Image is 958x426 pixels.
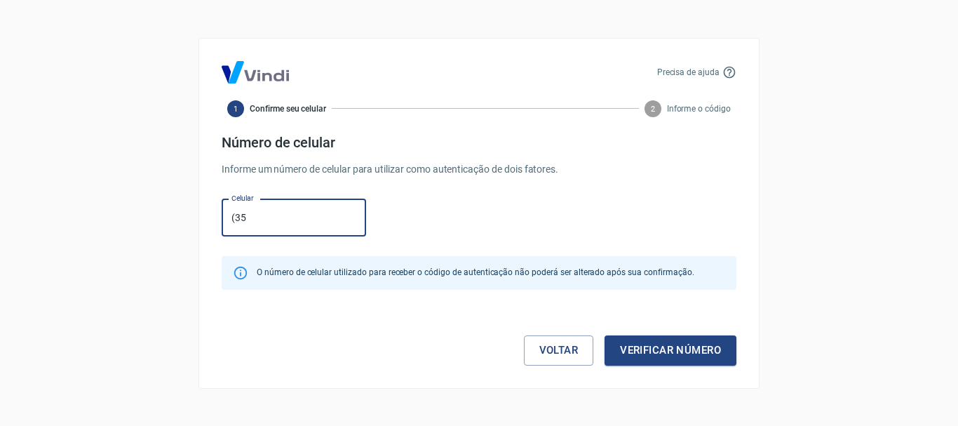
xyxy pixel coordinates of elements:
[667,102,731,115] span: Informe o código
[250,102,326,115] span: Confirme seu celular
[605,335,736,365] button: Verificar número
[222,134,736,151] h4: Número de celular
[222,162,736,177] p: Informe um número de celular para utilizar como autenticação de dois fatores.
[231,193,254,204] label: Celular
[257,260,694,286] div: O número de celular utilizado para receber o código de autenticação não poderá ser alterado após ...
[651,104,655,113] text: 2
[657,66,720,79] p: Precisa de ajuda
[234,104,238,113] text: 1
[222,61,289,84] img: Logo Vind
[524,335,594,365] a: Voltar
